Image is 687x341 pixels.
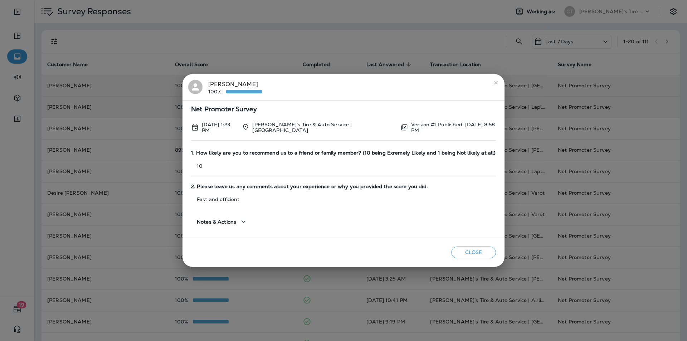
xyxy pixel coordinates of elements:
[191,106,496,112] span: Net Promoter Survey
[191,150,496,156] span: 1. How likely are you to recommend us to a friend or family member? (10 being Exremely Likely and...
[202,122,236,133] p: Sep 12, 2025 1:23 PM
[191,196,496,202] p: Fast and efficient
[208,89,226,94] p: 100%
[191,163,496,169] p: 10
[191,184,496,190] span: 2. Please leave us any comments about your experience or why you provided the score you did.
[411,122,496,133] p: Version #1 Published: [DATE] 8:58 PM
[208,80,262,95] div: [PERSON_NAME]
[197,219,236,225] span: Notes & Actions
[490,77,502,88] button: close
[252,122,395,133] p: [PERSON_NAME]'s Tire & Auto Service | [GEOGRAPHIC_DATA]
[451,247,496,258] button: Close
[191,211,253,232] button: Notes & Actions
